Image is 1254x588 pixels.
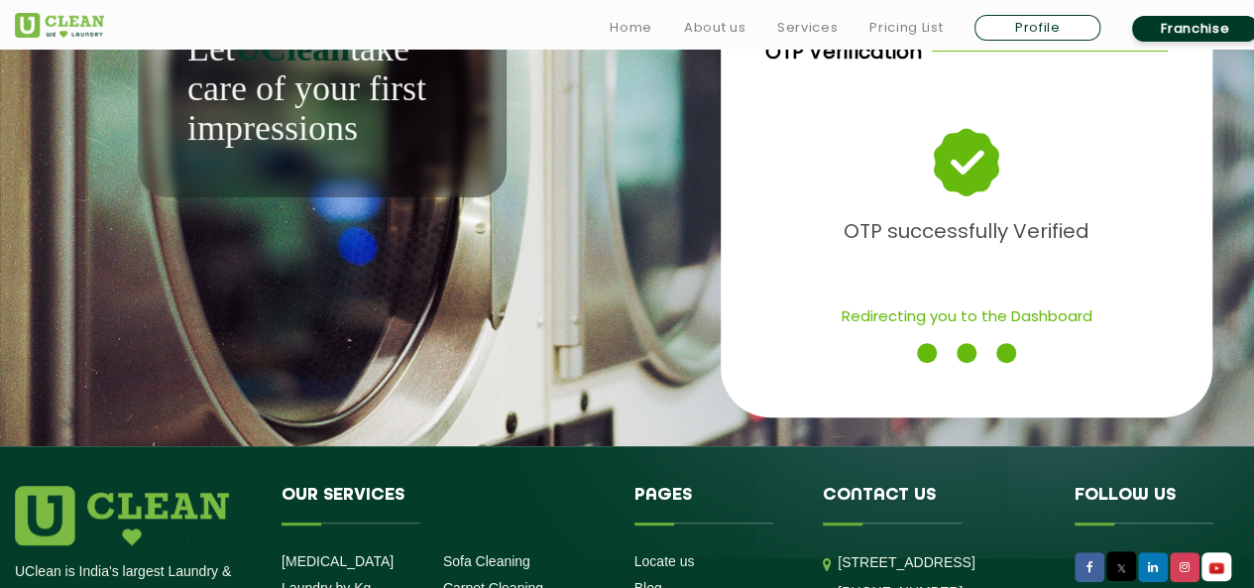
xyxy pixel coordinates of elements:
[282,486,605,524] h4: Our Services
[869,16,943,40] a: Pricing List
[935,129,997,195] img: success
[844,217,1089,245] b: OTP successfully Verified
[1075,486,1249,524] h4: Follow us
[765,298,1168,333] p: Redirecting you to the Dashboard
[634,553,695,569] a: Locate us
[15,13,104,38] img: UClean Laundry and Dry Cleaning
[187,29,457,148] p: Let take care of your first impressions
[15,486,229,545] img: logo.png
[838,551,1045,574] p: [STREET_ADDRESS]
[765,37,922,66] p: OTP Verification
[1203,557,1229,578] img: UClean Laundry and Dry Cleaning
[823,486,1045,524] h4: Contact us
[443,553,530,569] a: Sofa Cleaning
[634,486,794,524] h4: Pages
[974,15,1100,41] a: Profile
[777,16,838,40] a: Services
[684,16,745,40] a: About us
[282,553,394,569] a: [MEDICAL_DATA]
[610,16,652,40] a: Home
